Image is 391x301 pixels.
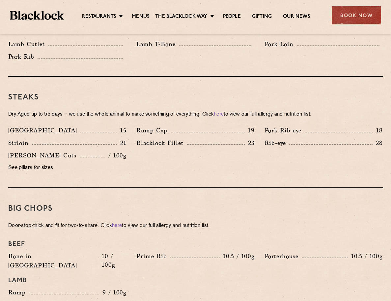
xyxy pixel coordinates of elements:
[8,40,48,49] p: Lamb Cutlet
[82,14,116,21] a: Restaurants
[265,126,305,135] p: Pork Rib-eye
[8,221,383,231] p: Door-stop-thick and fit for two-to-share. Click to view our full allergy and nutrition list.
[155,14,207,21] a: The Blacklock Way
[117,126,126,135] p: 15
[245,139,255,147] p: 23
[245,126,255,135] p: 19
[252,14,272,21] a: Gifting
[8,151,80,160] p: [PERSON_NAME] Cuts
[8,163,126,173] p: See pillars for sizes
[283,14,310,21] a: Our News
[265,138,289,148] p: Rib-eye
[136,252,170,261] p: Prime Rib
[214,112,224,117] a: here
[98,252,126,269] p: 10 / 100g
[223,14,241,21] a: People
[265,40,297,49] p: Pork Loin
[99,288,126,297] p: 9 / 100g
[373,126,383,135] p: 18
[373,139,383,147] p: 28
[8,205,383,213] h3: Big Chops
[132,14,150,21] a: Menus
[8,110,383,119] p: Dry Aged up to 55 days − we use the whole animal to make something of everything. Click to view o...
[8,277,383,285] h4: Lamb
[265,252,302,261] p: Porterhouse
[8,240,383,248] h4: Beef
[348,252,383,260] p: 10.5 / 100g
[8,288,29,297] p: Rump
[136,126,171,135] p: Rump Cap
[8,93,383,102] h3: Steaks
[136,40,179,49] p: Lamb T-Bone
[8,52,38,61] p: Pork Rib
[105,151,126,160] p: / 100g
[332,6,381,24] div: Book Now
[220,252,255,260] p: 10.5 / 100g
[8,126,80,135] p: [GEOGRAPHIC_DATA]
[117,139,126,147] p: 21
[8,252,98,270] p: Bone in [GEOGRAPHIC_DATA]
[8,138,32,148] p: Sirloin
[136,138,187,148] p: Blacklock Fillet
[10,11,64,20] img: BL_Textured_Logo-footer-cropped.svg
[112,223,122,228] a: here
